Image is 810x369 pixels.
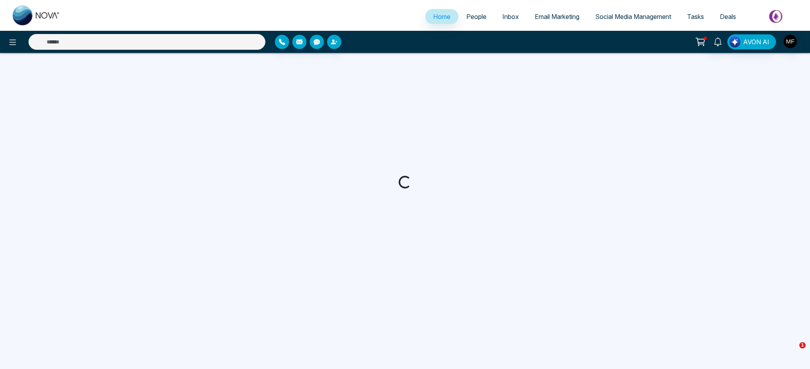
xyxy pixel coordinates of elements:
[679,9,712,24] a: Tasks
[712,9,744,24] a: Deals
[783,342,802,361] iframe: Intercom live chat
[595,13,671,21] span: Social Media Management
[535,13,579,21] span: Email Marketing
[729,36,740,47] img: Lead Flow
[587,9,679,24] a: Social Media Management
[458,9,494,24] a: People
[13,6,60,25] img: Nova CRM Logo
[433,13,450,21] span: Home
[494,9,527,24] a: Inbox
[527,9,587,24] a: Email Marketing
[784,35,797,48] img: User Avatar
[502,13,519,21] span: Inbox
[466,13,486,21] span: People
[425,9,458,24] a: Home
[799,342,806,348] span: 1
[720,13,736,21] span: Deals
[687,13,704,21] span: Tasks
[748,8,805,25] img: Market-place.gif
[743,37,769,47] span: AVON AI
[727,34,776,49] button: AVON AI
